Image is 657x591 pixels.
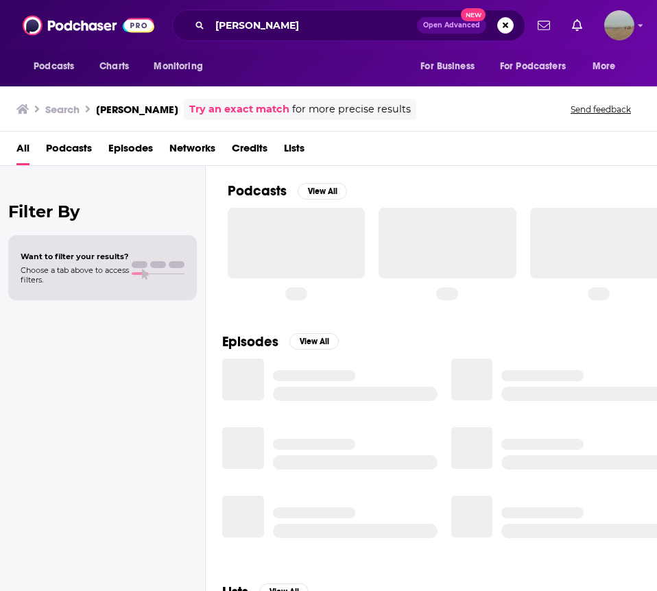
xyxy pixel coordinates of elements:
[604,10,634,40] button: Show profile menu
[461,8,486,21] span: New
[169,137,215,165] a: Networks
[16,137,29,165] a: All
[210,14,417,36] input: Search podcasts, credits, & more...
[21,265,129,285] span: Choose a tab above to access filters.
[500,57,566,76] span: For Podcasters
[144,53,220,80] button: open menu
[583,53,633,80] button: open menu
[420,57,475,76] span: For Business
[566,14,588,37] a: Show notifications dropdown
[532,14,556,37] a: Show notifications dropdown
[21,252,129,261] span: Want to filter your results?
[232,137,267,165] a: Credits
[292,101,411,117] span: for more precise results
[228,182,347,200] a: PodcastsView All
[23,12,154,38] img: Podchaser - Follow, Share and Rate Podcasts
[289,333,339,350] button: View All
[491,53,586,80] button: open menu
[24,53,92,80] button: open menu
[34,57,74,76] span: Podcasts
[284,137,304,165] a: Lists
[298,183,347,200] button: View All
[189,101,289,117] a: Try an exact match
[566,104,635,115] button: Send feedback
[46,137,92,165] a: Podcasts
[96,103,178,116] h3: [PERSON_NAME]
[228,182,287,200] h2: Podcasts
[222,333,339,350] a: EpisodesView All
[45,103,80,116] h3: Search
[99,57,129,76] span: Charts
[172,10,525,41] div: Search podcasts, credits, & more...
[593,57,616,76] span: More
[154,57,202,76] span: Monitoring
[411,53,492,80] button: open menu
[423,22,480,29] span: Open Advanced
[604,10,634,40] span: Logged in as shenderson
[222,333,278,350] h2: Episodes
[417,17,486,34] button: Open AdvancedNew
[604,10,634,40] img: User Profile
[108,137,153,165] a: Episodes
[8,202,197,221] h2: Filter By
[91,53,137,80] a: Charts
